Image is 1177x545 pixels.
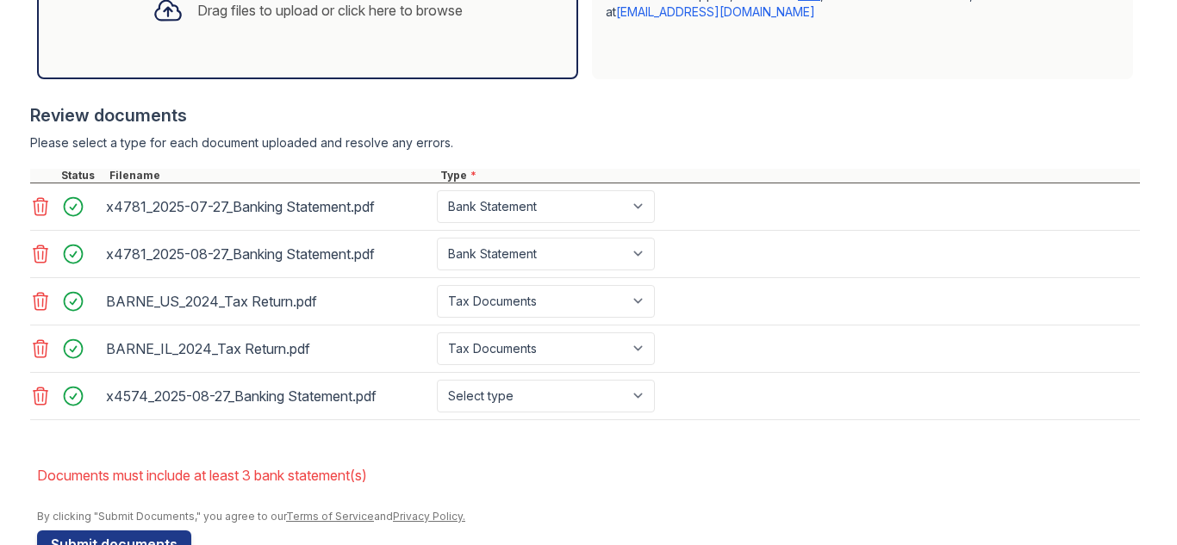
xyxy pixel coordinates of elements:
li: Documents must include at least 3 bank statement(s) [37,458,1140,492]
div: Please select a type for each document uploaded and resolve any errors. [30,134,1140,152]
a: Privacy Policy. [393,510,465,523]
div: x4574_2025-08-27_Banking Statement.pdf [106,382,430,410]
div: Review documents [30,103,1140,127]
div: x4781_2025-08-27_Banking Statement.pdf [106,240,430,268]
a: [EMAIL_ADDRESS][DOMAIN_NAME] [616,4,815,19]
div: BARNE_IL_2024_Tax Return.pdf [106,335,430,362]
div: Filename [106,169,437,183]
div: By clicking "Submit Documents," you agree to our and [37,510,1140,523]
div: Status [58,169,106,183]
div: x4781_2025-07-27_Banking Statement.pdf [106,193,430,220]
div: Type [437,169,1140,183]
a: Terms of Service [286,510,374,523]
div: BARNE_US_2024_Tax Return.pdf [106,288,430,315]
